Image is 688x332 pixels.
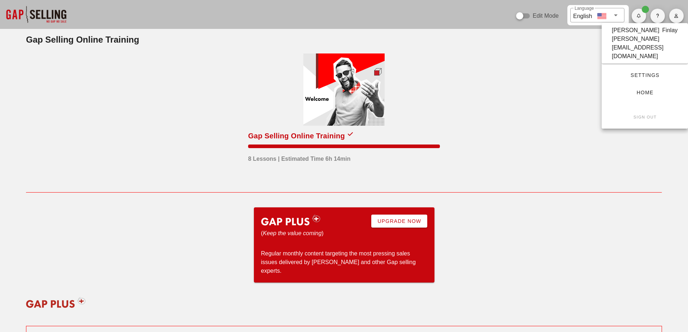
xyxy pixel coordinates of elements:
button: Sign Out [607,111,682,124]
div: LanguageEnglish [570,8,624,22]
div: Finlay [662,26,678,35]
div: v 4.0.25 [20,12,35,17]
i: Keep the value coming [263,230,322,236]
span: Settings [613,72,676,78]
img: website_grey.svg [12,19,17,25]
div: 8 Lessons | Estimated Time 6h 14min [248,151,350,163]
div: Gap Selling Online Training [248,130,345,142]
span: Upgrade Now [377,218,421,224]
img: tab_keywords_by_traffic_grey.svg [72,46,78,51]
div: ( ) [261,229,325,238]
div: Domain Overview [27,46,65,51]
div: [PERSON_NAME][EMAIL_ADDRESS][DOMAIN_NAME] [612,35,678,61]
span: Badge [642,6,649,13]
a: Settings [607,69,682,82]
label: Edit Mode [533,12,559,20]
img: gap-plus-logo-red.svg [21,292,90,313]
div: Domain: [DOMAIN_NAME] [19,19,79,25]
small: Sign Out [633,115,657,119]
div: [PERSON_NAME] [612,26,659,35]
a: Home [607,86,682,99]
img: tab_domain_overview_orange.svg [20,46,25,51]
img: gap-plus-logo.svg [256,209,325,231]
h2: Gap Selling Online Training [26,33,662,46]
div: English [573,10,592,21]
img: logo_orange.svg [12,12,17,17]
a: Upgrade Now [371,215,427,228]
label: Language [575,6,594,11]
div: Keywords by Traffic [80,46,122,51]
span: Home [613,90,676,95]
div: Regular monthly content targeting the most pressing sales issues delivered by [PERSON_NAME] and o... [261,249,427,275]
